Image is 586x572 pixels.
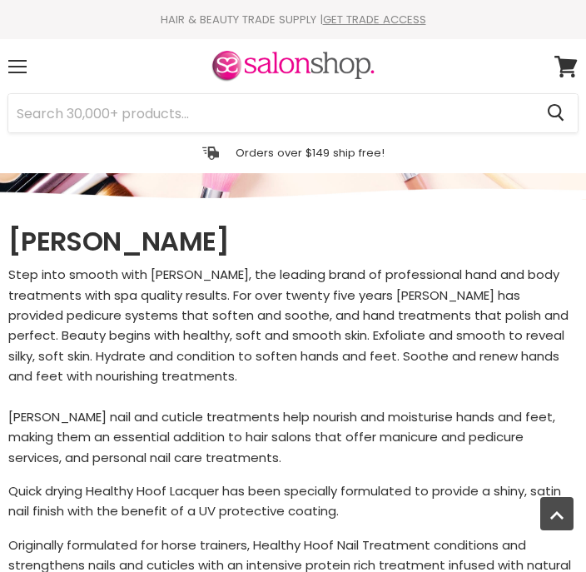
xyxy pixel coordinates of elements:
[8,481,578,522] p: Quick drying Healthy Hoof Lacquer has been specially formulated to provide a shiny, satin nail fi...
[7,93,579,133] form: Product
[323,12,426,27] a: GET TRADE ACCESS
[8,265,578,468] p: Step into smooth with [PERSON_NAME], the leading brand of professional hand and body treatments w...
[534,94,578,132] button: Search
[8,224,578,259] h1: [PERSON_NAME]
[8,94,534,132] input: Search
[236,146,385,160] p: Orders over $149 ship free!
